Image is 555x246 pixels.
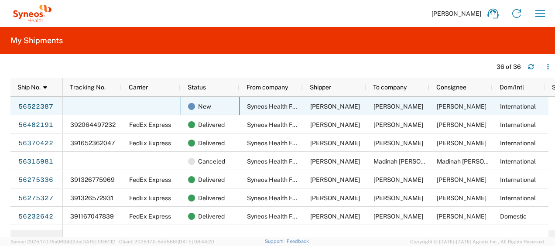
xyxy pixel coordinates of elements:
span: Copyright © [DATE]-[DATE] Agistix Inc., All Rights Reserved [410,238,545,246]
a: 56482191 [18,118,54,132]
span: 391652362047 [70,140,115,147]
span: FedEx Express [129,195,171,202]
span: Delivered [198,134,225,152]
span: Delivered [198,189,225,207]
span: Javad Ghasemi [310,213,360,220]
span: FedEx Express [129,140,171,147]
span: Consignee [436,84,466,91]
a: Feedback [287,239,309,244]
span: Syneos Health France SARL [247,103,325,110]
span: Javad Ghasemi [310,103,360,110]
span: [PERSON_NAME] [432,10,481,17]
span: Sofia Roumane [373,213,423,220]
a: 56315981 [18,155,54,169]
span: Syneos Health France SARL [247,176,325,183]
span: Canceled [198,152,225,171]
span: Samir Amouneh [373,140,423,147]
span: Status [188,84,206,91]
span: Javad Ghasemi [310,195,360,202]
span: 391326572931 [70,195,113,202]
span: Javad Ghasemi [310,158,360,165]
span: [DATE] 08:44:20 [178,239,214,244]
a: 56370422 [18,137,54,150]
a: 56275336 [18,173,54,187]
span: Syneos Health France SARL [247,213,325,220]
span: Lorentso Georgiev [373,103,423,110]
span: Syneos Health France SARL [247,140,325,147]
span: FedEx Express [129,121,171,128]
span: Mido Shamali [373,176,423,183]
span: Syneos Health France SARL [247,158,325,165]
span: From company [247,84,288,91]
span: Lorentso Georgiev [437,103,486,110]
span: FedEx Express [129,213,171,220]
span: International [500,158,536,165]
span: International [500,121,536,128]
span: Client: 2025.17.0-5dd568f [119,239,214,244]
span: Javad Ghasemi [310,140,360,147]
span: International [500,195,536,202]
span: 391326775969 [70,176,115,183]
span: Dom/Intl [500,84,524,91]
span: Samir Amouneh [437,140,486,147]
span: Mido Shamali [437,176,486,183]
h2: My Shipments [10,35,63,46]
span: Madinah Corpuz [437,158,512,165]
span: Tracking No. [70,84,106,91]
span: CECCOLINI FRANCESCA [373,195,423,202]
span: Delivered [198,207,225,225]
a: 56522387 [18,100,54,114]
a: 56232642 [18,210,54,224]
span: CECCOLINI FRANCESCA [437,195,486,202]
span: 391167047839 [70,213,114,220]
span: Syneos Health France SARL [247,121,325,128]
span: Domestic [500,213,527,220]
div: 36 of 36 [497,63,521,71]
span: International [500,140,536,147]
span: Delivered [198,116,225,134]
span: Delivered [198,225,225,244]
span: FedEx Express [129,176,171,183]
span: Madinah Corpuz [373,158,449,165]
span: Server: 2025.17.0-16a969492de [10,239,115,244]
span: Ship No. [17,84,41,91]
span: New [198,97,211,116]
a: 56108433 [18,228,54,242]
span: Shipper [310,84,331,91]
span: Carrier [129,84,148,91]
span: Mireia Caffarel Ureña [437,121,486,128]
span: Syneos Health France SARL [247,195,325,202]
span: Javad Ghasemi [310,121,360,128]
span: International [500,103,536,110]
span: Javad Ghasemi [310,176,360,183]
span: Sofia Roumane [437,213,486,220]
span: To company [373,84,407,91]
span: [DATE] 09:51:12 [81,239,115,244]
span: 392064497232 [70,121,116,128]
a: Support [265,239,287,244]
a: 56275327 [18,191,54,205]
span: Mireia Caffarel Ureña [373,121,423,128]
span: Delivered [198,171,225,189]
span: International [500,176,536,183]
